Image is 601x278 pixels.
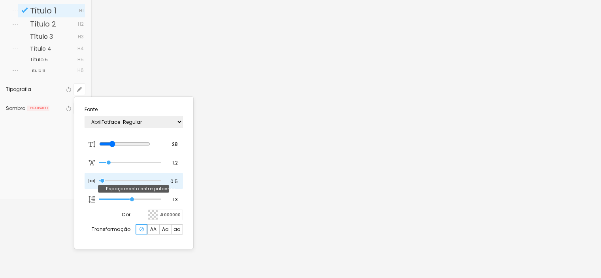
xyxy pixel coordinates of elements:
font: Aa [162,226,169,233]
img: Espaçamento entre letras de ícones [89,159,96,166]
font: Cor [122,211,130,218]
font: Transformação [92,226,130,233]
img: Tamanho da fonte do ícone [89,141,96,148]
img: Ícone [139,227,144,231]
img: Tamanho da fonte do ícone [89,178,96,185]
font: AA [150,226,156,233]
font: Fonte [85,106,98,113]
font: aa [173,226,181,233]
img: Espaçamento entre linhas de ícones [89,196,96,203]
